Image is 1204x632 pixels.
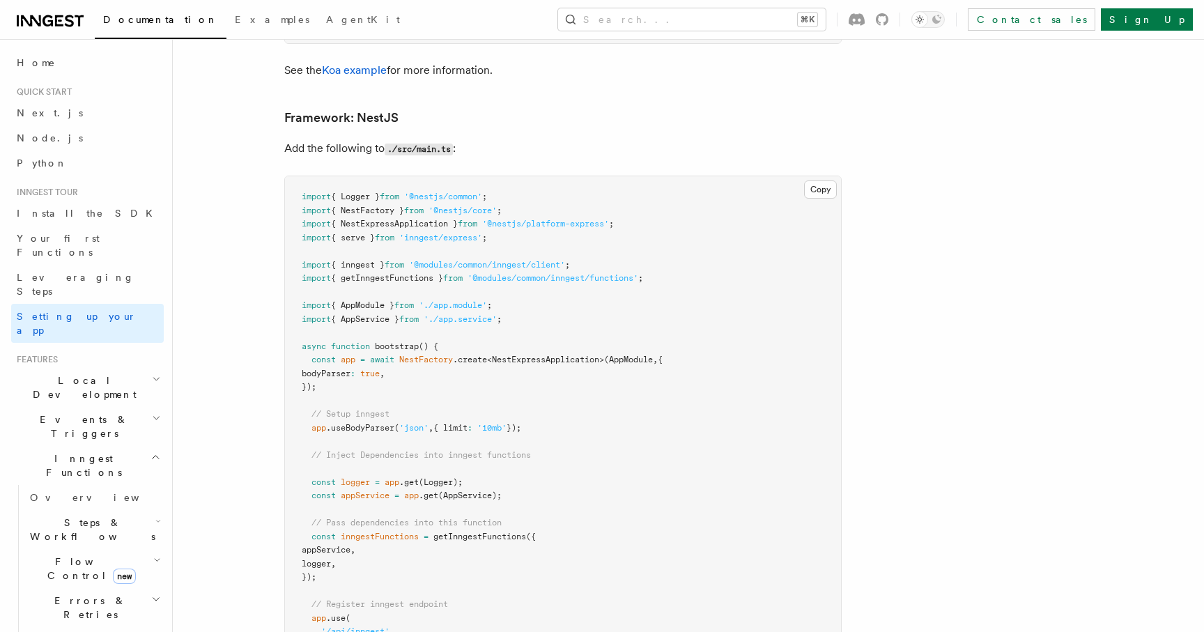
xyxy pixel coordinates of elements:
[341,491,389,500] span: appService
[438,491,502,500] span: (AppService);
[424,314,497,324] span: './app.service'
[311,450,531,460] span: // Inject Dependencies into inngest functions
[331,206,404,215] span: { NestFactory }
[404,192,482,201] span: '@nestjs/common'
[95,4,226,39] a: Documentation
[11,151,164,176] a: Python
[487,300,492,310] span: ;
[458,219,477,229] span: from
[11,226,164,265] a: Your first Functions
[311,355,336,364] span: const
[24,510,164,549] button: Steps & Workflows
[424,532,429,541] span: =
[638,273,643,283] span: ;
[443,273,463,283] span: from
[331,273,443,283] span: { getInngestFunctions }
[17,233,100,258] span: Your first Functions
[302,545,350,555] span: appService
[399,314,419,324] span: from
[653,355,658,364] span: ,
[429,206,497,215] span: '@nestjs/core'
[399,233,482,242] span: 'inngest/express'
[331,260,385,270] span: { inngest }
[911,11,945,28] button: Toggle dark mode
[399,423,429,433] span: 'json'
[11,100,164,125] a: Next.js
[380,192,399,201] span: from
[11,187,78,198] span: Inngest tour
[394,300,414,310] span: from
[419,300,487,310] span: './app.module'
[341,477,370,487] span: logger
[11,446,164,485] button: Inngest Functions
[17,311,137,336] span: Setting up your app
[302,341,326,351] span: async
[284,61,842,80] p: See the for more information.
[17,157,68,169] span: Python
[331,300,394,310] span: { AppModule }
[11,265,164,304] a: Leveraging Steps
[113,569,136,584] span: new
[17,56,56,70] span: Home
[507,423,521,433] span: });
[311,532,336,541] span: const
[302,192,331,201] span: import
[487,355,492,364] span: <
[375,477,380,487] span: =
[311,477,336,487] span: const
[429,423,433,433] span: ,
[17,132,83,144] span: Node.js
[394,423,399,433] span: (
[11,373,152,401] span: Local Development
[284,108,399,128] a: Framework: NestJS
[433,423,468,433] span: { limit
[331,233,375,242] span: { serve }
[468,273,638,283] span: '@modules/common/inngest/functions'
[804,180,837,199] button: Copy
[17,272,134,297] span: Leveraging Steps
[385,477,399,487] span: app
[370,355,394,364] span: await
[235,14,309,25] span: Examples
[331,341,370,351] span: function
[302,369,350,378] span: bodyParser
[468,423,472,433] span: :
[419,477,463,487] span: (Logger);
[11,452,150,479] span: Inngest Functions
[24,555,153,583] span: Flow Control
[477,423,507,433] span: '10mb'
[302,572,316,582] span: });
[311,613,326,623] span: app
[17,208,161,219] span: Install the SDK
[360,355,365,364] span: =
[341,532,419,541] span: inngestFunctions
[331,314,399,324] span: { AppService }
[302,382,316,392] span: });
[302,206,331,215] span: import
[24,516,155,544] span: Steps & Workflows
[322,63,387,77] a: Koa example
[24,549,164,588] button: Flow Controlnew
[326,613,346,623] span: .use
[302,233,331,242] span: import
[302,219,331,229] span: import
[565,260,570,270] span: ;
[558,8,826,31] button: Search...⌘K
[311,409,389,419] span: // Setup inngest
[385,260,404,270] span: from
[302,300,331,310] span: import
[11,304,164,343] a: Setting up your app
[24,485,164,510] a: Overview
[17,107,83,118] span: Next.js
[326,14,400,25] span: AgentKit
[302,273,331,283] span: import
[419,491,438,500] span: .get
[599,355,653,364] span: >(AppModule
[311,423,326,433] span: app
[302,559,331,569] span: logger
[11,413,152,440] span: Events & Triggers
[331,559,336,569] span: ,
[433,532,526,541] span: getInngestFunctions
[311,491,336,500] span: const
[341,355,355,364] span: app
